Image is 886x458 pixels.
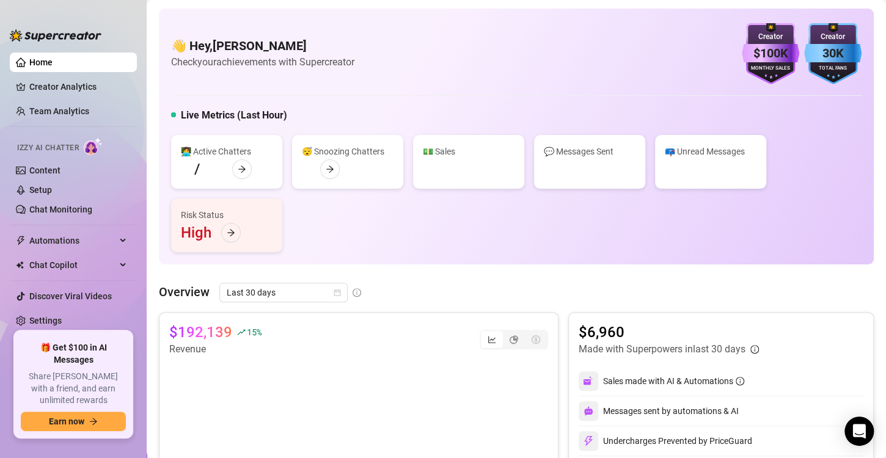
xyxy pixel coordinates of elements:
[21,342,126,366] span: 🎁 Get $100 in AI Messages
[579,322,759,342] article: $6,960
[603,374,744,388] div: Sales made with AI & Automations
[750,345,759,354] span: info-circle
[169,342,261,357] article: Revenue
[16,261,24,269] img: Chat Copilot
[29,77,127,96] a: Creator Analytics
[237,328,246,336] span: rise
[742,44,799,63] div: $100K
[742,23,799,84] img: purple-badge-B9DA21FR.svg
[227,228,235,237] span: arrow-right
[804,23,862,84] img: blue-badge-DgoSNQY1.svg
[583,376,594,387] img: svg%3e
[302,145,394,158] div: 😴 Snoozing Chatters
[49,416,84,426] span: Earn now
[544,145,635,158] div: 💬 Messages Sent
[665,145,756,158] div: 📪 Unread Messages
[584,406,593,416] img: svg%3e
[742,31,799,43] div: Creator
[488,335,496,344] span: line-chart
[844,416,874,446] div: Open Intercom Messenger
[10,29,101,42] img: logo-BBDzfeDw.svg
[583,435,594,446] img: svg%3e
[510,335,518,344] span: pie-chart
[29,185,52,195] a: Setup
[742,65,799,73] div: Monthly Sales
[532,335,540,344] span: dollar-circle
[159,283,210,301] article: Overview
[16,236,26,245] span: thunderbolt
[579,342,745,357] article: Made with Superpowers in last 30 days
[181,208,273,222] div: Risk Status
[29,255,116,275] span: Chat Copilot
[181,108,287,123] h5: Live Metrics (Last Hour)
[21,371,126,407] span: Share [PERSON_NAME] with a friend, and earn unlimited rewards
[247,326,261,338] span: 15 %
[171,54,354,70] article: Check your achievements with Supercreator
[29,106,89,116] a: Team Analytics
[29,231,116,250] span: Automations
[238,165,246,173] span: arrow-right
[804,31,862,43] div: Creator
[480,330,548,349] div: segmented control
[89,417,98,426] span: arrow-right
[181,145,273,158] div: 👩‍💻 Active Chatters
[17,142,79,154] span: Izzy AI Chatter
[169,322,232,342] article: $192,139
[29,291,112,301] a: Discover Viral Videos
[29,165,60,175] a: Content
[21,412,126,431] button: Earn nowarrow-right
[334,289,341,296] span: calendar
[326,165,334,173] span: arrow-right
[579,401,739,421] div: Messages sent by automations & AI
[84,137,103,155] img: AI Chatter
[29,57,53,67] a: Home
[29,205,92,214] a: Chat Monitoring
[804,65,862,73] div: Total Fans
[29,316,62,325] a: Settings
[227,283,340,302] span: Last 30 days
[171,37,354,54] h4: 👋 Hey, [PERSON_NAME]
[804,44,862,63] div: 30K
[736,377,744,385] span: info-circle
[423,145,514,158] div: 💵 Sales
[353,288,361,297] span: info-circle
[579,431,752,451] div: Undercharges Prevented by PriceGuard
